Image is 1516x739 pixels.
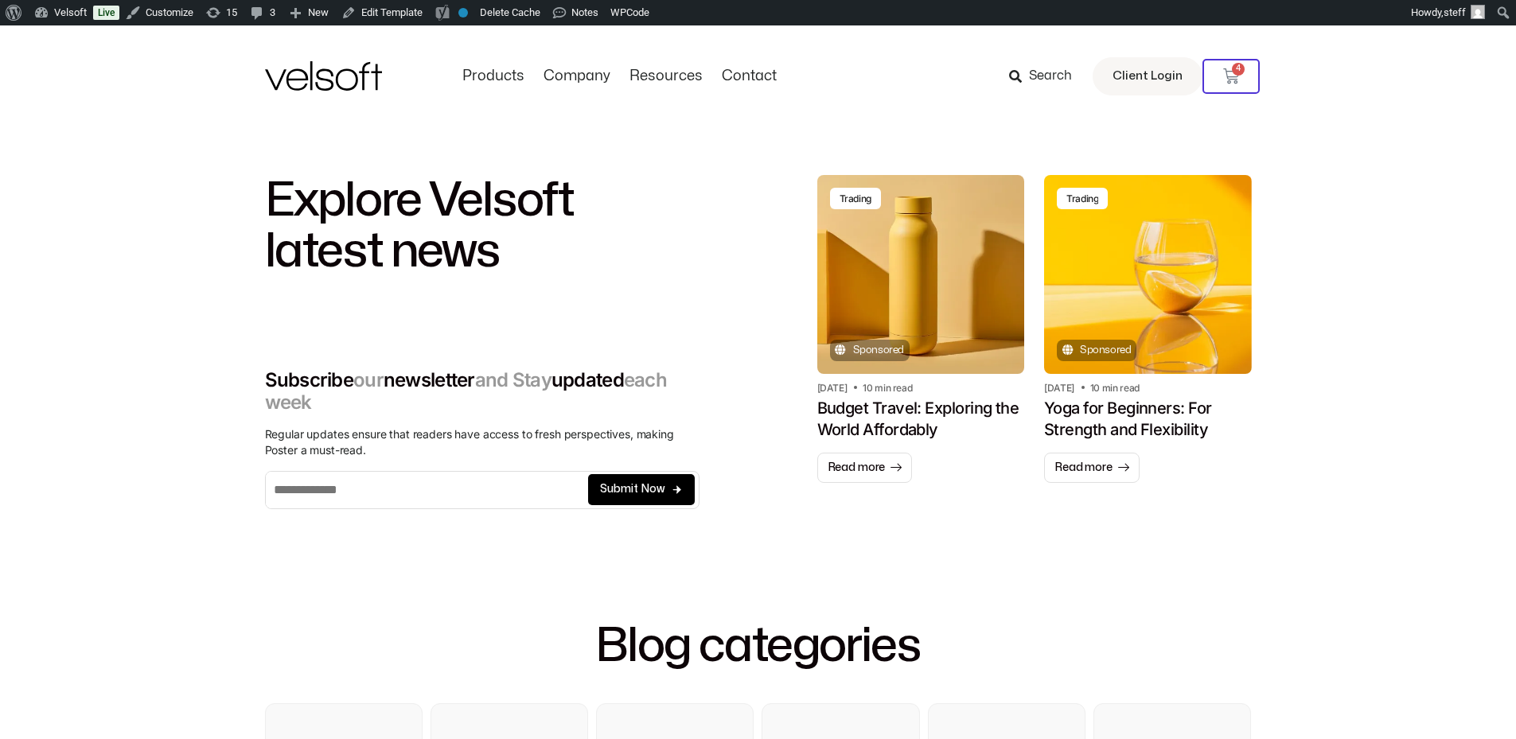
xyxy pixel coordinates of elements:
a: ContactMenu Toggle [712,68,786,85]
a: 4 [1202,59,1260,94]
a: Search [1009,63,1083,90]
h1: Yoga for Beginners: For Strength and Flexibility [1044,398,1252,441]
span: and Stay [475,368,551,391]
span: our [353,368,384,391]
div: No index [458,8,468,18]
h2: 10 min read [863,382,912,395]
span: steff [1444,6,1466,18]
button: Submit Now [588,474,695,504]
a: Live [93,6,119,20]
h2: Explore Velsoft latest news [265,175,700,277]
h2: 10 min read [1090,382,1140,395]
span: Sponsored [1076,340,1131,361]
a: Read more [1044,453,1140,483]
h2: Subscribe newsletter updated [265,369,700,414]
h2: [DATE] [1044,382,1074,395]
span: each week [265,368,668,414]
p: Regular updates ensure that readers have access to fresh perspectives, making Poster a must-read. [265,426,700,458]
nav: Menu [453,68,786,85]
a: CompanyMenu Toggle [534,68,620,85]
a: ResourcesMenu Toggle [620,68,712,85]
h2: Blog categories [265,620,1252,671]
a: ProductsMenu Toggle [453,68,534,85]
h2: [DATE] [817,382,848,395]
span: Sponsored [849,340,904,361]
span: Search [1029,66,1072,87]
div: Trading [840,193,871,204]
a: Read more [817,453,913,483]
div: Trading [1066,193,1098,204]
span: Read more [1054,460,1113,476]
span: 4 [1232,63,1245,76]
a: Client Login [1093,57,1202,95]
span: Client Login [1113,66,1183,87]
span: Read more [828,460,886,476]
img: Velsoft Training Materials [265,61,382,91]
h1: Budget Travel: Exploring the World Affordably [817,398,1025,441]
